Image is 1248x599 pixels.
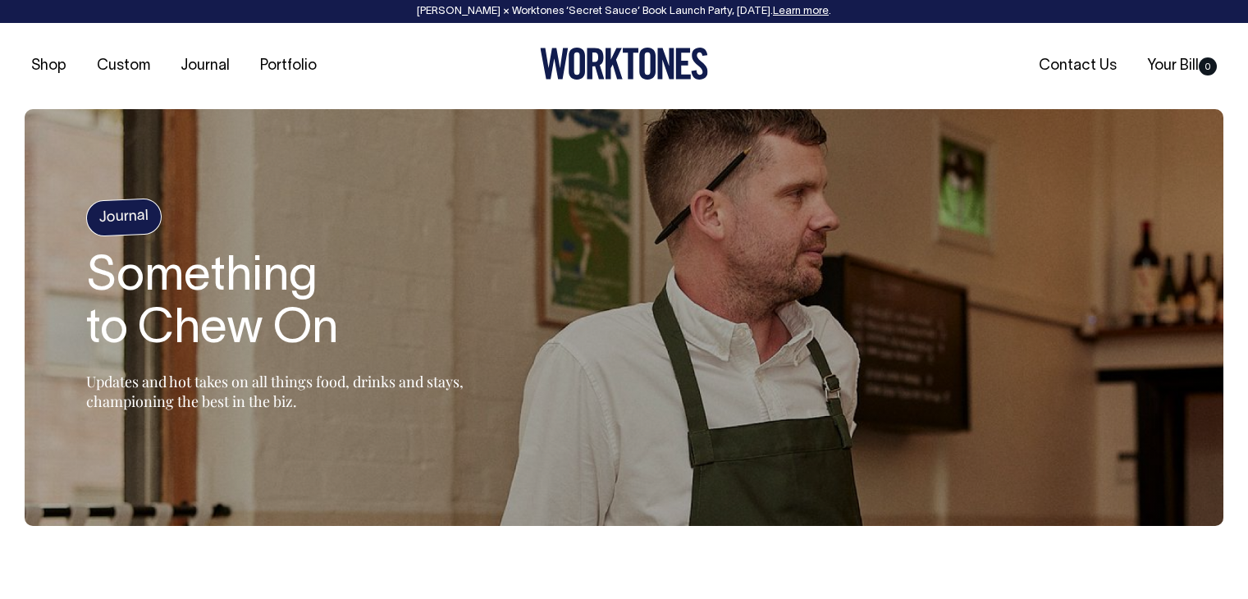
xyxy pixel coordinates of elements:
[1032,53,1123,80] a: Contact Us
[86,252,496,357] h1: Something to Chew On
[174,53,236,80] a: Journal
[86,372,496,411] p: Updates and hot takes on all things food, drinks and stays, championing the best in the biz.
[254,53,323,80] a: Portfolio
[85,199,162,238] h4: Journal
[16,6,1232,17] div: [PERSON_NAME] × Worktones ‘Secret Sauce’ Book Launch Party, [DATE]. .
[25,53,73,80] a: Shop
[90,53,157,80] a: Custom
[1199,57,1217,75] span: 0
[773,7,829,16] a: Learn more
[1141,53,1223,80] a: Your Bill0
